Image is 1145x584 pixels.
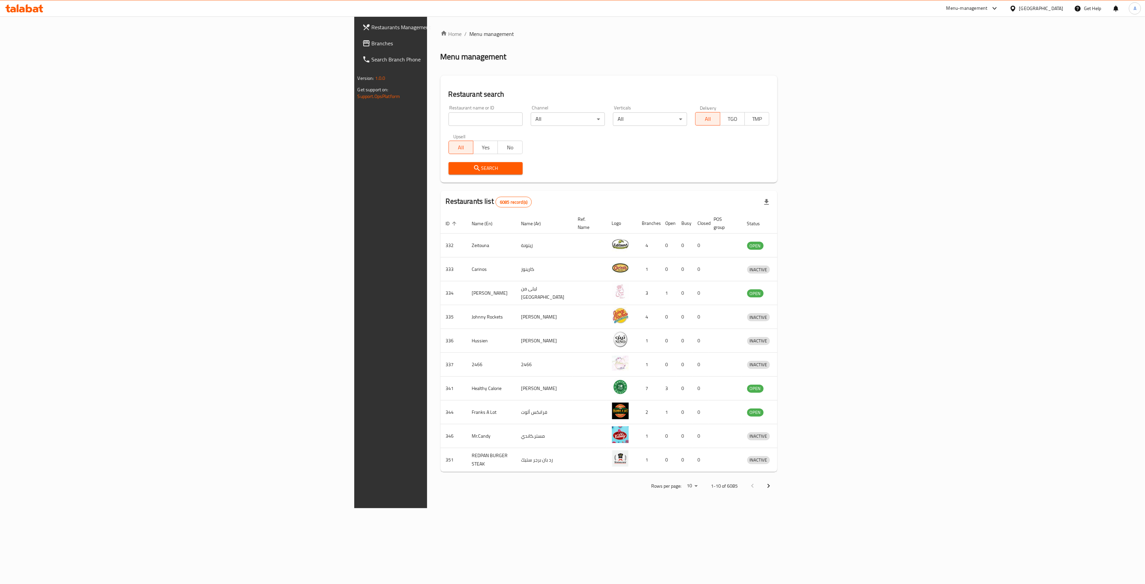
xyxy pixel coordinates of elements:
td: 1 [660,281,676,305]
img: Mr.Candy [612,426,629,443]
span: INACTIVE [747,313,770,321]
td: 4 [637,234,660,257]
span: INACTIVE [747,337,770,345]
span: Restaurants Management [372,23,540,31]
span: POS group [714,215,734,231]
td: 0 [660,353,676,377]
th: Logo [607,213,637,234]
td: 3 [660,377,676,400]
button: Yes [473,141,498,154]
td: 1 [637,424,660,448]
img: Johnny Rockets [612,307,629,324]
button: Next page [761,478,777,494]
img: REDPAN BURGER STEAK [612,450,629,467]
div: Rows per page: [684,481,700,491]
h2: Restaurants list [446,196,532,207]
span: Name (Ar) [521,220,550,228]
a: Search Branch Phone [357,51,545,67]
button: Search [449,162,523,175]
nav: breadcrumb [440,30,778,38]
label: Delivery [700,105,717,110]
button: All [695,112,720,126]
button: All [449,141,473,154]
td: 0 [676,400,692,424]
img: Franks A Lot [612,402,629,419]
td: 0 [660,257,676,281]
th: Closed [692,213,709,234]
span: Yes [476,143,495,152]
td: 0 [676,377,692,400]
td: 1 [637,353,660,377]
th: Open [660,213,676,234]
div: [GEOGRAPHIC_DATA] [1019,5,1063,12]
span: No [501,143,520,152]
span: All [698,114,717,124]
table: enhanced table [440,213,801,472]
span: Name (En) [472,220,502,228]
span: OPEN [747,408,764,416]
div: Menu-management [946,4,988,12]
td: 0 [692,281,709,305]
td: 0 [676,257,692,281]
div: All [613,112,687,126]
div: All [531,112,605,126]
a: Branches [357,35,545,51]
td: 0 [676,281,692,305]
img: Healthy Calorie [612,379,629,395]
div: INACTIVE [747,265,770,274]
td: 0 [692,257,709,281]
img: Carinos [612,259,629,276]
td: 0 [692,448,709,472]
td: 1 [660,400,676,424]
td: 1 [637,448,660,472]
td: 0 [660,448,676,472]
span: INACTIVE [747,432,770,440]
span: Status [747,220,769,228]
td: 0 [692,377,709,400]
div: Total records count [496,197,532,207]
span: Search [454,164,517,173]
td: 0 [692,424,709,448]
span: ID [446,220,459,228]
td: 3 [637,281,660,305]
td: 1 [637,329,660,353]
span: 1.0.0 [375,74,385,83]
td: 0 [676,353,692,377]
img: Hussien [612,331,629,348]
p: 1-10 of 6085 [711,482,738,490]
td: 0 [692,400,709,424]
img: Zeitouna [612,236,629,252]
span: INACTIVE [747,456,770,464]
td: 0 [660,234,676,257]
div: Export file [759,194,775,210]
td: 0 [676,305,692,329]
div: INACTIVE [747,361,770,369]
td: 4 [637,305,660,329]
span: TMP [747,114,767,124]
span: Branches [372,39,540,47]
img: 2466 [612,355,629,372]
td: 0 [676,329,692,353]
td: 1 [637,257,660,281]
td: 2 [637,400,660,424]
td: 0 [692,305,709,329]
span: OPEN [747,290,764,297]
a: Support.OpsPlatform [358,92,400,101]
span: Version: [358,74,374,83]
td: 0 [692,234,709,257]
p: Rows per page: [651,482,681,490]
div: OPEN [747,242,764,250]
span: Get support on: [358,85,388,94]
div: OPEN [747,385,764,393]
span: TGO [723,114,742,124]
span: OPEN [747,385,764,392]
button: TMP [744,112,769,126]
label: Upsell [453,134,466,139]
span: 6085 record(s) [496,199,531,205]
td: 0 [676,448,692,472]
td: 0 [692,353,709,377]
span: INACTIVE [747,266,770,274]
